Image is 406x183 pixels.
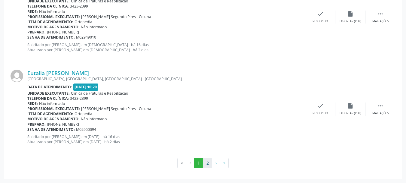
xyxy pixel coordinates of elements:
p: Solicitado por [PERSON_NAME] em [DEMOGRAPHIC_DATA] - há 16 dias Atualizado por [PERSON_NAME] em [... [27,42,305,52]
a: Eutalia [PERSON_NAME] [27,70,89,76]
button: Go to page 1 [194,158,203,168]
span: M02949010 [76,35,96,40]
b: Telefone da clínica: [27,96,69,101]
div: Mais ações [372,19,389,24]
i:  [377,11,384,17]
div: Mais ações [372,111,389,115]
i:  [377,103,384,109]
i: insert_drive_file [347,103,354,109]
span: Não informado [39,101,65,106]
span: Não informado [39,9,65,14]
span: [PERSON_NAME] Segundo Pires - Coluna [81,14,151,19]
b: Unidade executante: [27,91,70,96]
span: [PHONE_NUMBER] [47,30,79,35]
span: M02950094 [76,127,96,132]
b: Preparo: [27,30,46,35]
button: Go to last page [220,158,229,168]
div: Resolvido [313,19,328,24]
b: Item de agendamento: [27,111,73,116]
ul: Pagination [11,158,395,168]
b: Preparo: [27,122,46,127]
div: Exportar (PDF) [340,111,361,115]
span: 3423-2399 [70,96,88,101]
div: Resolvido [313,111,328,115]
b: Profissional executante: [27,106,80,111]
span: 3423-2399 [70,4,88,9]
i: check [317,11,324,17]
b: Data de atendimento: [27,84,72,90]
span: Clinica de Fraturas e Reabilitacao [71,91,128,96]
b: Motivo de agendamento: [27,116,80,121]
span: [DATE] 10:20 [73,84,99,90]
p: Solicitado por [PERSON_NAME] em [DATE] - há 16 dias Atualizado por [PERSON_NAME] em [DATE] - há 2... [27,134,305,144]
b: Senha de atendimento: [27,35,75,40]
img: img [11,70,23,82]
span: Não informado [81,24,107,30]
span: Ortopedia [75,111,92,116]
b: Rede: [27,9,38,14]
div: [GEOGRAPHIC_DATA], [GEOGRAPHIC_DATA], [GEOGRAPHIC_DATA] - [GEOGRAPHIC_DATA] [27,76,305,81]
div: Exportar (PDF) [340,19,361,24]
b: Profissional executante: [27,14,80,19]
b: Item de agendamento: [27,19,73,24]
i: insert_drive_file [347,11,354,17]
button: Go to page 2 [203,158,212,168]
i: check [317,103,324,109]
span: Ortopedia [75,19,92,24]
button: Go to next page [212,158,220,168]
b: Telefone da clínica: [27,4,69,9]
b: Motivo de agendamento: [27,24,80,30]
b: Rede: [27,101,38,106]
b: Senha de atendimento: [27,127,75,132]
span: [PERSON_NAME] Segundo Pires - Coluna [81,106,151,111]
span: Não informado [81,116,107,121]
span: [PHONE_NUMBER] [47,122,79,127]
